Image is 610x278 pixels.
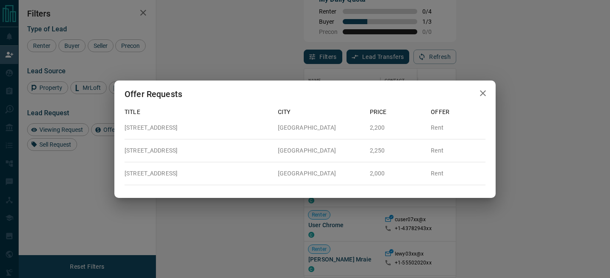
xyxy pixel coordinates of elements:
[370,146,424,155] p: 2,250
[431,146,485,155] p: Rent
[431,169,485,178] p: Rent
[370,108,424,117] p: Price
[278,146,363,155] p: [GEOGRAPHIC_DATA]
[431,108,485,117] p: Offer
[278,108,363,117] p: City
[278,123,363,132] p: [GEOGRAPHIC_DATA]
[125,108,271,117] p: Title
[114,81,192,108] h2: Offer Requests
[125,146,271,155] p: [STREET_ADDRESS]
[431,123,485,132] p: Rent
[370,169,424,178] p: 2,000
[370,123,424,132] p: 2,200
[278,169,363,178] p: [GEOGRAPHIC_DATA]
[125,169,271,178] p: [STREET_ADDRESS]
[125,123,271,132] p: [STREET_ADDRESS]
